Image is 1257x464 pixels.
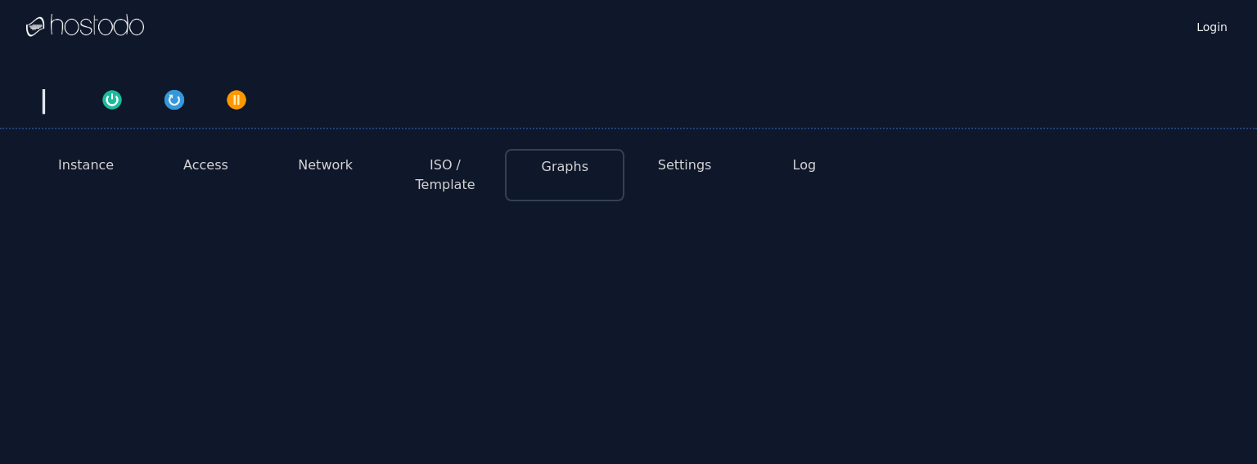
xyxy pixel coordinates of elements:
button: ISO / Template [399,155,492,195]
button: Power On [81,85,143,111]
button: Power Off [205,85,268,111]
img: Logo [26,14,144,38]
a: Login [1193,16,1231,35]
button: Access [183,155,228,175]
button: Log [793,155,817,175]
button: Network [298,155,353,175]
button: Instance [58,155,114,175]
img: Power On [101,88,124,111]
img: Power Off [225,88,248,111]
button: Restart [143,85,205,111]
img: Restart [163,88,186,111]
button: Settings [658,155,712,175]
button: Graphs [542,157,588,177]
div: | [33,85,55,115]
